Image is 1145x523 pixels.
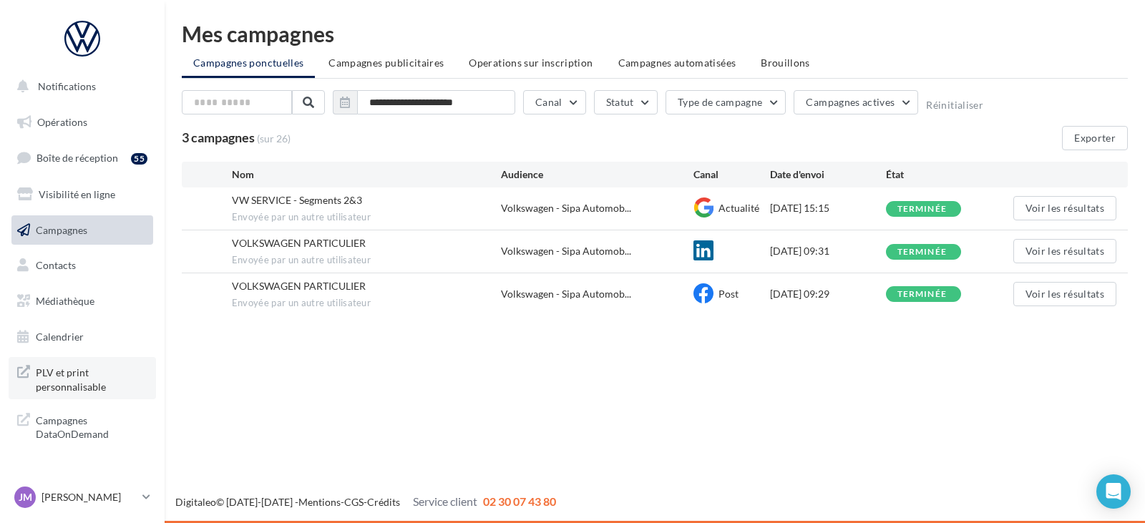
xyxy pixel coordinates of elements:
span: Service client [413,494,477,508]
div: [DATE] 15:15 [770,201,885,215]
span: Contacts [36,259,76,271]
div: [DATE] 09:31 [770,244,885,258]
span: (sur 26) [257,132,291,146]
a: Crédits [367,496,400,508]
a: Boîte de réception55 [9,142,156,173]
button: Type de campagne [666,90,786,114]
div: terminée [897,290,947,299]
span: Notifications [38,80,96,92]
a: Campagnes [9,215,156,245]
span: Volkswagen - Sipa Automob... [501,244,631,258]
span: Volkswagen - Sipa Automob... [501,201,631,215]
div: terminée [897,248,947,257]
a: Calendrier [9,322,156,352]
span: Envoyée par un autre utilisateur [232,297,501,310]
button: Voir les résultats [1013,282,1116,306]
a: Contacts [9,250,156,280]
button: Statut [594,90,658,114]
span: Campagnes DataOnDemand [36,411,147,441]
div: 55 [131,153,147,165]
span: Brouillons [761,57,810,69]
div: Audience [501,167,693,182]
span: 3 campagnes [182,129,255,145]
span: JM [19,490,32,504]
button: Canal [523,90,586,114]
div: terminée [897,205,947,214]
span: Envoyée par un autre utilisateur [232,254,501,267]
span: Médiathèque [36,295,94,307]
a: Campagnes DataOnDemand [9,405,156,447]
a: Visibilité en ligne [9,180,156,210]
span: VOLKSWAGEN PARTICULIER [232,280,366,292]
span: Actualité [718,202,759,214]
span: © [DATE]-[DATE] - - - [175,496,556,508]
button: Voir les résultats [1013,196,1116,220]
div: [DATE] 09:29 [770,287,885,301]
div: Open Intercom Messenger [1096,474,1131,509]
span: Boîte de réception [36,152,118,164]
button: Voir les résultats [1013,239,1116,263]
span: Envoyée par un autre utilisateur [232,211,501,224]
span: VW SERVICE - Segments 2&3 [232,194,362,206]
a: Digitaleo [175,496,216,508]
button: Notifications [9,72,150,102]
span: 02 30 07 43 80 [483,494,556,508]
button: Campagnes actives [794,90,918,114]
span: VOLKSWAGEN PARTICULIER [232,237,366,249]
span: Opérations [37,116,87,128]
a: CGS [344,496,364,508]
span: Campagnes publicitaires [328,57,444,69]
span: PLV et print personnalisable [36,363,147,394]
a: JM [PERSON_NAME] [11,484,153,511]
span: Campagnes automatisées [618,57,736,69]
div: État [886,167,1001,182]
a: PLV et print personnalisable [9,357,156,399]
a: Opérations [9,107,156,137]
span: Volkswagen - Sipa Automob... [501,287,631,301]
span: Calendrier [36,331,84,343]
div: Nom [232,167,501,182]
span: Campagnes actives [806,96,895,108]
span: Post [718,288,739,300]
span: Campagnes [36,223,87,235]
p: [PERSON_NAME] [42,490,137,504]
a: Mentions [298,496,341,508]
button: Réinitialiser [926,99,983,111]
div: Canal [693,167,771,182]
span: Operations sur inscription [469,57,593,69]
div: Date d'envoi [770,167,885,182]
button: Exporter [1062,126,1128,150]
div: Mes campagnes [182,23,1128,44]
span: Visibilité en ligne [39,188,115,200]
a: Médiathèque [9,286,156,316]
